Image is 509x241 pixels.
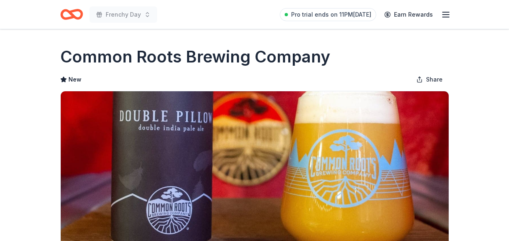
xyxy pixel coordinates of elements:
[291,10,371,19] span: Pro trial ends on 11PM[DATE]
[89,6,157,23] button: Frenchy Day
[426,75,443,84] span: Share
[379,7,438,22] a: Earn Rewards
[60,5,83,24] a: Home
[280,8,376,21] a: Pro trial ends on 11PM[DATE]
[60,45,330,68] h1: Common Roots Brewing Company
[106,10,141,19] span: Frenchy Day
[410,71,449,88] button: Share
[68,75,81,84] span: New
